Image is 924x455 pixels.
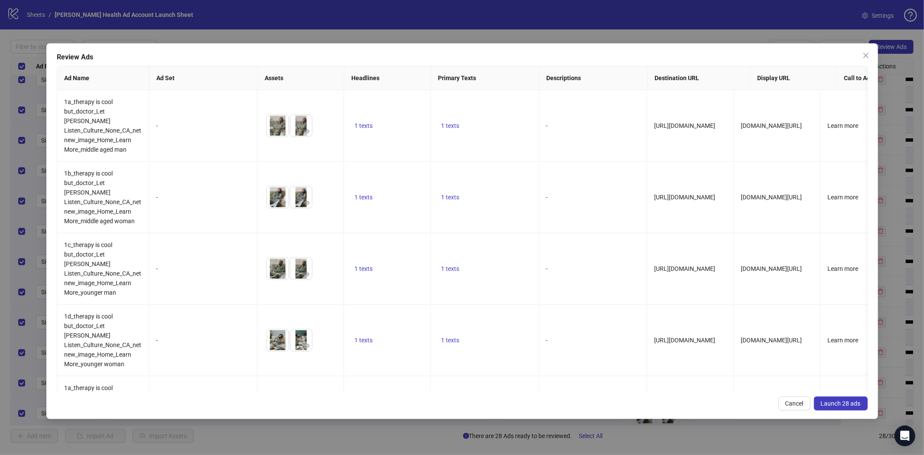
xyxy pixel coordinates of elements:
span: - [546,265,548,272]
span: 1 texts [354,122,373,129]
span: 1b_therapy is cool but_doctor_Let [PERSON_NAME] Listen_Culture_None_CA_net new_image_Home_Learn M... [64,170,141,224]
button: 1 texts [351,263,376,274]
span: - [546,194,548,201]
button: 1 texts [438,120,463,131]
span: eye [304,271,310,277]
span: [URL][DOMAIN_NAME] [654,265,715,272]
th: Display URL [750,66,837,90]
span: [DOMAIN_NAME][URL] [741,337,802,344]
div: - [156,335,250,345]
span: Learn more [827,194,858,201]
button: 1 texts [438,192,463,202]
button: Preview [278,126,289,136]
span: Cancel [785,400,803,407]
img: Asset 1 [267,186,289,208]
span: 1 texts [441,194,459,201]
button: 1 texts [438,335,463,345]
button: Preview [302,126,312,136]
div: Review Ads [57,52,868,62]
span: 1c_therapy is cool but_doctor_Let [PERSON_NAME] Listen_Culture_None_CA_net new_image_Home_Learn M... [64,241,141,296]
img: Asset 1 [267,329,289,351]
th: Headlines [344,66,431,90]
span: close [862,52,869,59]
img: Asset 2 [290,115,312,136]
span: eye [280,271,286,277]
img: Asset 2 [290,186,312,208]
span: [URL][DOMAIN_NAME] [654,122,715,129]
img: Asset 1 [267,115,289,136]
button: Preview [302,341,312,351]
button: Preview [302,198,312,208]
span: 1a_therapy is cool but_doctor_Let [PERSON_NAME] Listen_Culture_None_CA_net new_image_Home_Learn M... [64,98,141,153]
span: 1d_therapy is cool but_doctor_Let [PERSON_NAME] Listen_Culture_None_CA_net new_image_Home_Learn M... [64,313,141,367]
button: 1 texts [351,120,376,131]
span: Learn more [827,337,858,344]
button: 1 texts [351,192,376,202]
span: Launch 28 ads [820,400,860,407]
span: [URL][DOMAIN_NAME] [654,337,715,344]
th: Ad Set [149,66,258,90]
span: eye [304,128,310,134]
th: Destination URL [648,66,750,90]
div: - [156,264,250,273]
span: 1a_therapy is cool but_doctor_Let [PERSON_NAME] Listen_Culture_None_AU_net new_image_Home_Learn M... [64,384,141,439]
span: eye [304,343,310,349]
button: 1 texts [351,335,376,345]
div: - [156,121,250,130]
th: Primary Texts [431,66,539,90]
img: Asset 1 [267,258,289,279]
img: Asset 2 [290,329,312,351]
span: eye [304,200,310,206]
button: Close [859,49,872,62]
button: Preview [278,198,289,208]
th: Call to Action [837,66,902,90]
div: - [156,192,250,202]
button: Preview [302,269,312,279]
div: Open Intercom Messenger [895,426,915,446]
th: Ad Name [57,66,149,90]
button: 1 texts [438,263,463,274]
span: eye [280,343,286,349]
button: Preview [278,269,289,279]
span: 1 texts [354,337,373,344]
th: Assets [258,66,344,90]
span: 1 texts [441,122,459,129]
span: [URL][DOMAIN_NAME] [654,194,715,201]
button: Preview [278,341,289,351]
button: Launch 28 ads [814,396,867,410]
span: [DOMAIN_NAME][URL] [741,122,802,129]
span: [DOMAIN_NAME][URL] [741,194,802,201]
button: Cancel [778,396,810,410]
span: Learn more [827,265,858,272]
span: - [546,337,548,344]
span: 1 texts [441,337,459,344]
span: [DOMAIN_NAME][URL] [741,265,802,272]
span: - [546,122,548,129]
span: eye [280,128,286,134]
span: eye [280,200,286,206]
span: 1 texts [441,265,459,272]
img: Asset 2 [290,258,312,279]
span: 1 texts [354,194,373,201]
span: Learn more [827,122,858,129]
span: 1 texts [354,265,373,272]
th: Descriptions [539,66,648,90]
